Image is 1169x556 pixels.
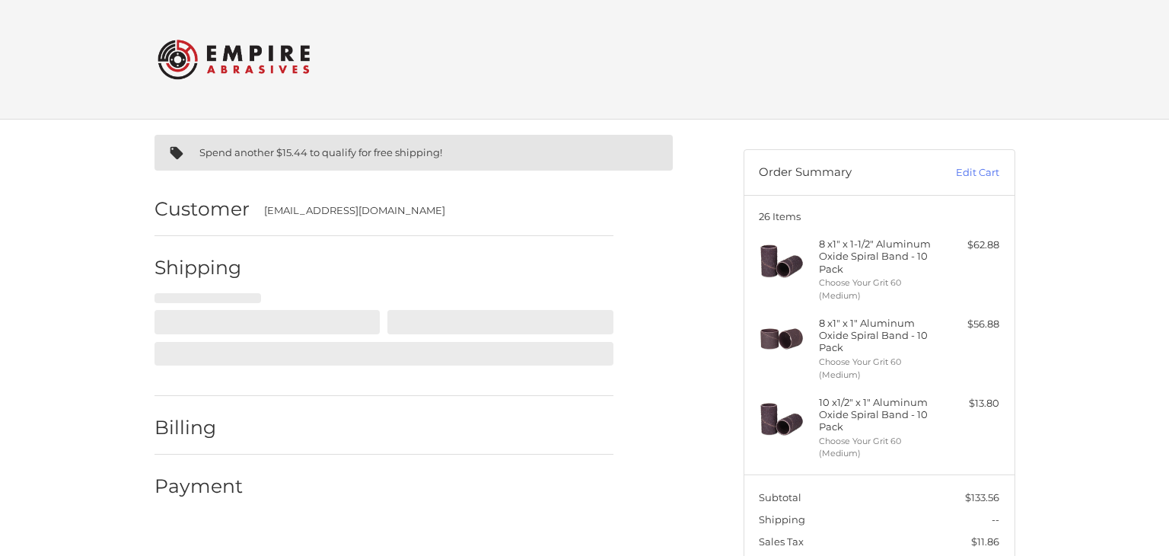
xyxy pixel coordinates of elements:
span: -- [992,513,999,526]
h4: 8 x 1" x 1-1/2" Aluminum Oxide Spiral Band - 10 Pack [819,238,935,275]
div: [EMAIL_ADDRESS][DOMAIN_NAME] [264,203,598,219]
div: $56.88 [939,317,999,332]
li: Choose Your Grit 60 (Medium) [819,356,935,381]
li: Choose Your Grit 60 (Medium) [819,276,935,302]
h3: Order Summary [759,165,922,181]
h2: Payment [154,475,244,498]
a: Edit Cart [922,165,999,181]
li: Choose Your Grit 60 (Medium) [819,435,935,460]
h4: 10 x 1/2" x 1" Aluminum Oxide Spiral Band - 10 Pack [819,396,935,433]
span: Sales Tax [759,535,804,548]
div: $62.88 [939,238,999,253]
span: Shipping [759,513,805,526]
span: Subtotal [759,491,801,503]
h2: Customer [154,197,250,221]
span: Spend another $15.44 to qualify for free shipping! [199,146,442,158]
span: $11.86 [971,535,999,548]
span: $133.56 [965,491,999,503]
h3: 26 Items [759,210,999,222]
h4: 8 x 1" x 1" Aluminum Oxide Spiral Band - 10 Pack [819,317,935,354]
h2: Shipping [154,256,244,280]
img: Empire Abrasives [158,30,310,89]
h2: Billing [154,416,244,439]
div: $13.80 [939,396,999,411]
